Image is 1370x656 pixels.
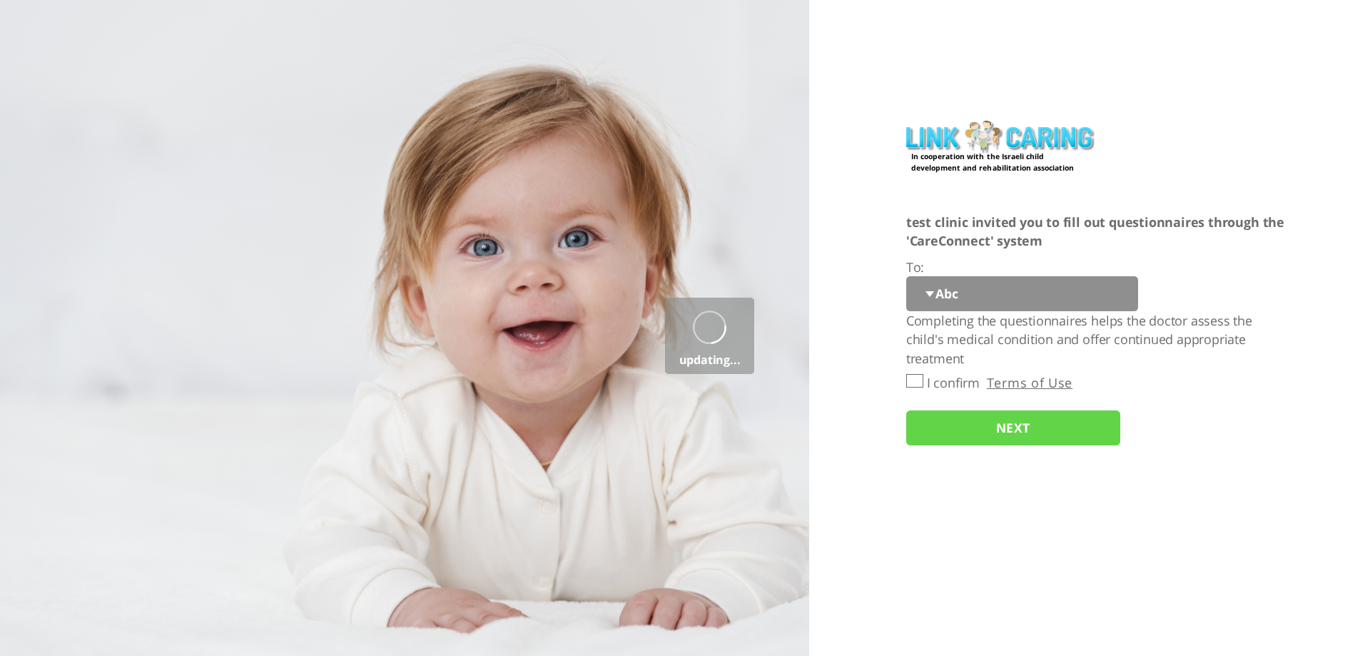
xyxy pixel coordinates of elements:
[906,311,1272,368] p: Completing the questionnaires helps the doctor assess the child's medical condition and offer con...
[906,213,1284,249] span: test clinic invited you to fill out questionnaires through the 'CareConnect' system
[906,410,1120,445] input: NEXT
[911,151,1095,161] label: In cooperation with the Israeli child development and rehabilitation association
[927,374,980,391] label: I confirm
[906,258,1370,311] div: :
[987,374,1072,391] a: Terms of Use
[665,349,754,374] label: updating...
[906,258,921,276] label: To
